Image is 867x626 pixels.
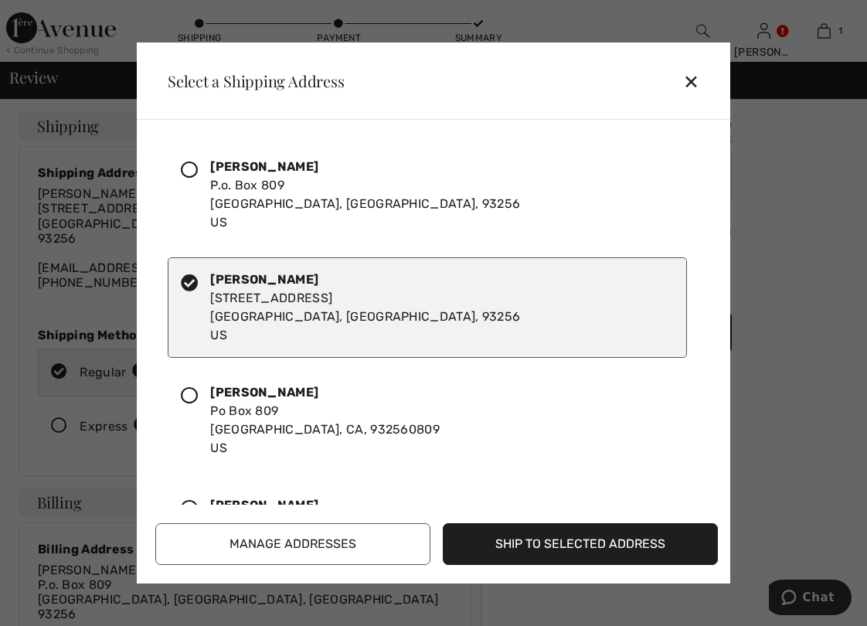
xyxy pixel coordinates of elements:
div: Select a Shipping Address [155,73,345,89]
strong: [PERSON_NAME] [210,498,318,512]
strong: [PERSON_NAME] [210,159,318,174]
button: Ship to Selected Address [443,523,718,565]
div: Po Box 809 [GEOGRAPHIC_DATA], CA, 932560809 US [210,383,440,458]
div: [STREET_ADDRESS] [GEOGRAPHIC_DATA], [GEOGRAPHIC_DATA], 93256 US [210,270,520,345]
div: P.o. Box 809 [GEOGRAPHIC_DATA], [GEOGRAPHIC_DATA], 93256 US [210,158,520,232]
span: Chat [34,11,66,25]
button: Manage Addresses [155,523,430,565]
strong: [PERSON_NAME] [210,272,318,287]
strong: [PERSON_NAME] [210,385,318,400]
div: ✕ [683,65,712,97]
div: [STREET_ADDRESS] [GEOGRAPHIC_DATA], [GEOGRAPHIC_DATA], 93256 US [210,496,520,570]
